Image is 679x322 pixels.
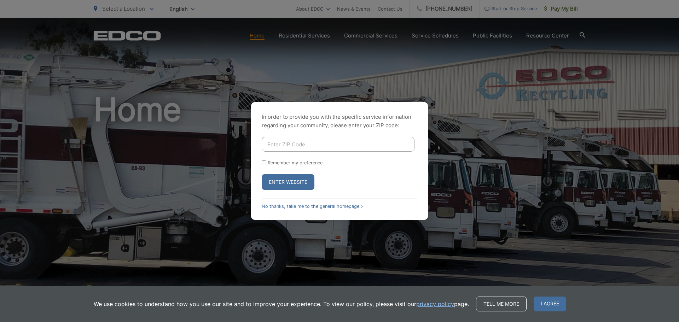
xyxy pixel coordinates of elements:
[534,297,566,311] span: I agree
[94,300,469,308] p: We use cookies to understand how you use our site and to improve your experience. To view our pol...
[476,297,527,311] a: Tell me more
[262,174,314,190] button: Enter Website
[416,300,454,308] a: privacy policy
[268,160,323,165] label: Remember my preference
[262,113,417,130] p: In order to provide you with the specific service information regarding your community, please en...
[262,204,364,209] a: No thanks, take me to the general homepage >
[262,137,414,152] input: Enter ZIP Code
